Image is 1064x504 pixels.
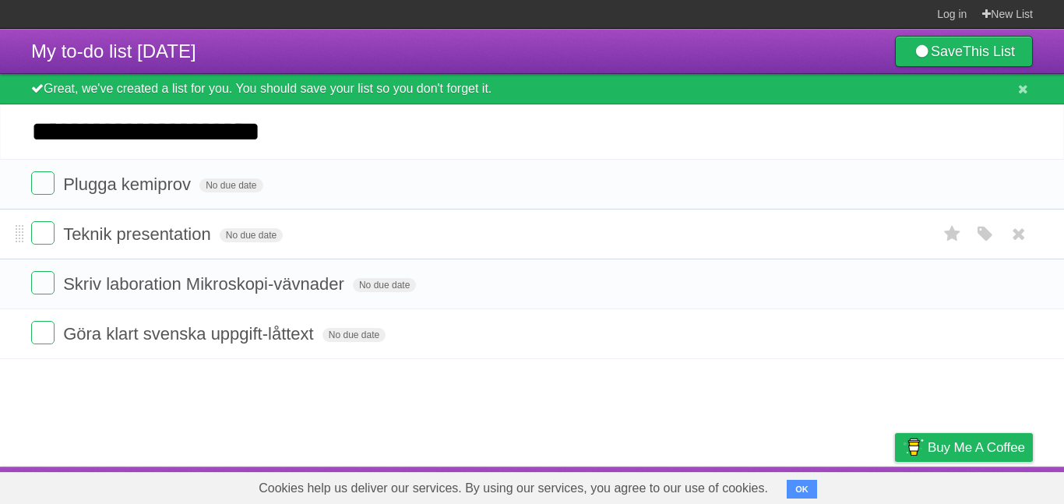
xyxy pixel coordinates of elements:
[895,36,1033,67] a: SaveThis List
[243,473,784,504] span: Cookies help us deliver our services. By using our services, you agree to our use of cookies.
[31,321,55,344] label: Done
[928,434,1025,461] span: Buy me a coffee
[31,221,55,245] label: Done
[938,221,967,247] label: Star task
[875,471,915,500] a: Privacy
[353,278,416,292] span: No due date
[220,228,283,242] span: No due date
[199,178,262,192] span: No due date
[895,433,1033,462] a: Buy me a coffee
[822,471,856,500] a: Terms
[688,471,720,500] a: About
[63,174,195,194] span: Plugga kemiprov
[31,41,196,62] span: My to-do list [DATE]
[787,480,817,499] button: OK
[935,471,1033,500] a: Suggest a feature
[31,171,55,195] label: Done
[903,434,924,460] img: Buy me a coffee
[63,324,318,344] span: Göra klart svenska uppgift-låttext
[739,471,802,500] a: Developers
[63,224,215,244] span: Teknik presentation
[322,328,386,342] span: No due date
[31,271,55,294] label: Done
[963,44,1015,59] b: This List
[63,274,348,294] span: Skriv laboration Mikroskopi-vävnader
